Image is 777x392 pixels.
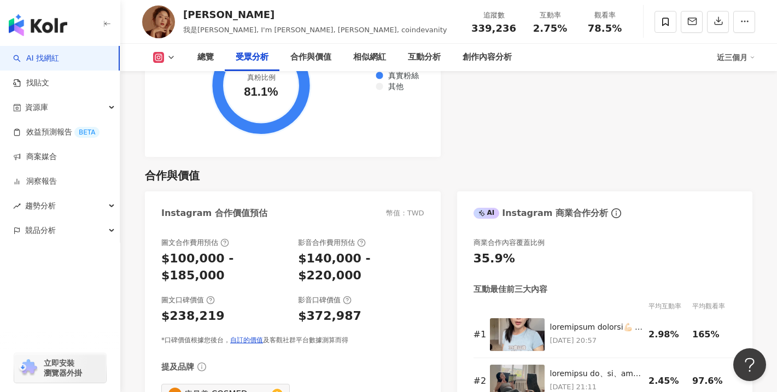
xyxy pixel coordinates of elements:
div: 2.45% [649,375,687,387]
span: 真實粉絲 [380,71,419,80]
div: $100,000 - $185,000 [161,250,287,284]
img: KOL Avatar [142,5,175,38]
a: 洞察報告 [13,176,57,187]
div: 創作內容分析 [463,51,512,64]
div: AI [474,208,500,219]
span: info-circle [610,207,623,220]
p: [DATE] 20:57 [550,335,644,347]
div: 相似網紅 [353,51,386,64]
div: 商業合作內容覆蓋比例 [474,238,545,248]
span: info-circle [196,361,208,373]
div: [PERSON_NAME] [183,8,447,21]
div: 追蹤數 [471,10,516,21]
div: 平均互動率 [649,301,692,312]
div: 平均觀看率 [692,301,736,312]
div: 總覽 [197,51,214,64]
a: 自訂的價值 [230,336,263,344]
div: 觀看率 [584,10,626,21]
a: chrome extension立即安裝 瀏覽器外掛 [14,353,106,383]
div: 受眾分析 [236,51,268,64]
span: 2.75% [533,23,567,34]
div: 2.98% [649,329,687,341]
span: 立即安裝 瀏覽器外掛 [44,358,82,378]
div: $238,219 [161,308,225,325]
span: 其他 [380,82,404,91]
span: rise [13,202,21,210]
div: 幣值：TWD [386,208,424,218]
a: 效益預測報告BETA [13,127,100,138]
div: $372,987 [298,308,361,325]
div: *口碑價值根據您後台， 及客觀社群平台數據測算而得 [161,336,424,345]
div: 165% [692,329,731,341]
div: 圖文合作費用預估 [161,238,229,248]
div: 圖文口碑價值 [161,295,215,305]
span: 趨勢分析 [25,194,56,218]
a: 商案媒合 [13,151,57,162]
div: # 1 [474,329,484,341]
div: 近三個月 [717,49,755,66]
div: 互動最佳前三大內容 [474,284,547,295]
a: searchAI 找網紅 [13,53,59,64]
div: 35.9% [474,250,515,267]
span: 資源庫 [25,95,48,120]
div: 合作與價值 [290,51,331,64]
div: 互動率 [529,10,571,21]
img: logo [9,14,67,36]
div: 提及品牌 [161,361,194,373]
div: loremipsu do、si、amet consecteturadipiscingel🤣🤣🤣 seddoeiusmod😌 temporincidi、utla etdolo magnaALIQU... [550,368,644,379]
img: chrome extension [17,359,39,377]
iframe: Help Scout Beacon - Open [733,348,766,381]
div: 合作與價值 [145,168,200,183]
div: $140,000 - $220,000 [298,250,424,284]
div: Instagram 合作價值預估 [161,207,267,219]
div: # 2 [474,375,484,387]
span: 339,236 [471,22,516,34]
div: 97.6% [692,375,731,387]
div: 影音合作費用預估 [298,238,366,248]
span: 我是[PERSON_NAME], I'm [PERSON_NAME], [PERSON_NAME], coindevanity [183,26,447,34]
div: 互動分析 [408,51,441,64]
span: 78.5% [588,23,622,34]
a: 找貼文 [13,78,49,89]
span: 競品分析 [25,218,56,243]
img: 抗老保養品認真擦起來 抗老就靠這些了💪🏻 尤其是雅漾新出的抗老 極致彈潤Pro系列 很適合想抗老的偏乾肌和乾肌使用👍🏻 我都是晚上用 ✨雅漾極致彈潤精萃Pro✨ 擦起來夠滋潤又不會太油 有淡淡香... [490,318,545,351]
div: 影音口碑價值 [298,295,352,305]
div: Instagram 商業合作分析 [474,207,608,219]
div: loremipsum dolorsi💪🏻 ametconsec adipIscin elitseddoeiusmo👍🏻 tempor ✨incididuNtu✨ laboreetdol magn... [550,322,644,333]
